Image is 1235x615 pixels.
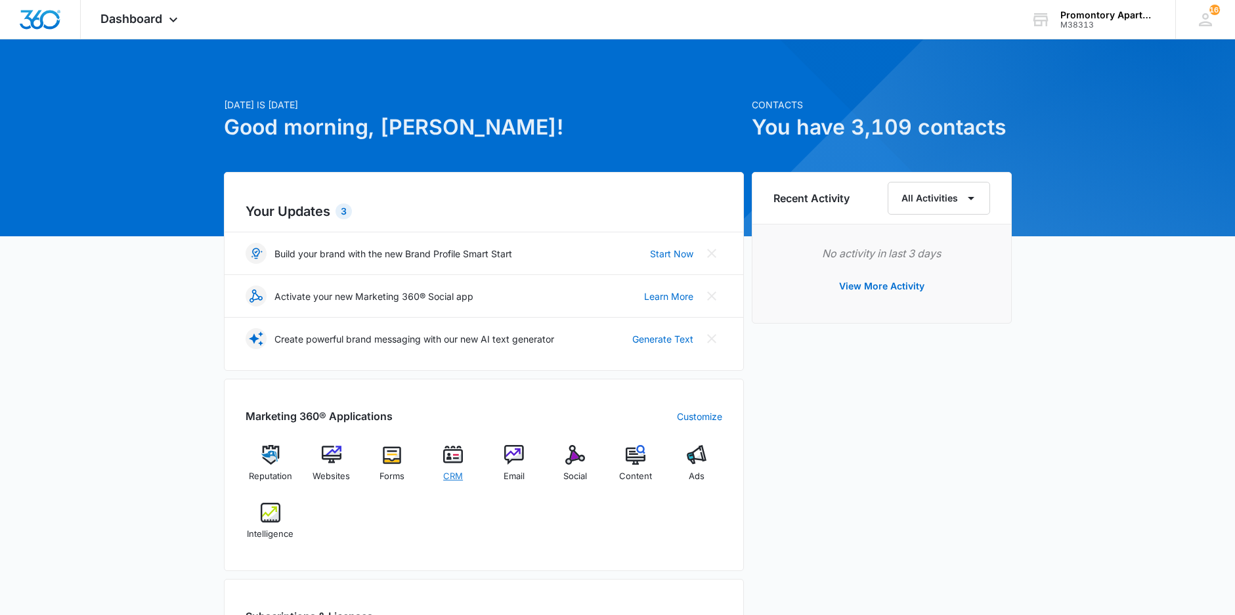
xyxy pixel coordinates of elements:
[224,98,744,112] p: [DATE] is [DATE]
[1060,20,1156,30] div: account id
[443,470,463,483] span: CRM
[644,289,693,303] a: Learn More
[306,445,357,492] a: Websites
[224,112,744,143] h1: Good morning, [PERSON_NAME]!
[367,445,418,492] a: Forms
[701,286,722,307] button: Close
[100,12,162,26] span: Dashboard
[826,270,938,302] button: View More Activity
[274,247,512,261] p: Build your brand with the new Brand Profile Smart Start
[1209,5,1220,15] span: 161
[689,470,704,483] span: Ads
[632,332,693,346] a: Generate Text
[672,445,722,492] a: Ads
[1209,5,1220,15] div: notifications count
[313,470,350,483] span: Websites
[274,332,554,346] p: Create powerful brand messaging with our new AI text generator
[246,503,296,550] a: Intelligence
[246,201,722,221] h2: Your Updates
[336,203,352,219] div: 3
[773,245,990,261] p: No activity in last 3 days
[611,445,661,492] a: Content
[701,243,722,264] button: Close
[249,470,292,483] span: Reputation
[1060,10,1156,20] div: account name
[274,289,473,303] p: Activate your new Marketing 360® Social app
[550,445,600,492] a: Social
[619,470,652,483] span: Content
[650,247,693,261] a: Start Now
[888,182,990,215] button: All Activities
[428,445,479,492] a: CRM
[379,470,404,483] span: Forms
[504,470,525,483] span: Email
[773,190,850,206] h6: Recent Activity
[563,470,587,483] span: Social
[752,98,1012,112] p: Contacts
[489,445,540,492] a: Email
[246,408,393,424] h2: Marketing 360® Applications
[701,328,722,349] button: Close
[247,528,293,541] span: Intelligence
[752,112,1012,143] h1: You have 3,109 contacts
[246,445,296,492] a: Reputation
[677,410,722,423] a: Customize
